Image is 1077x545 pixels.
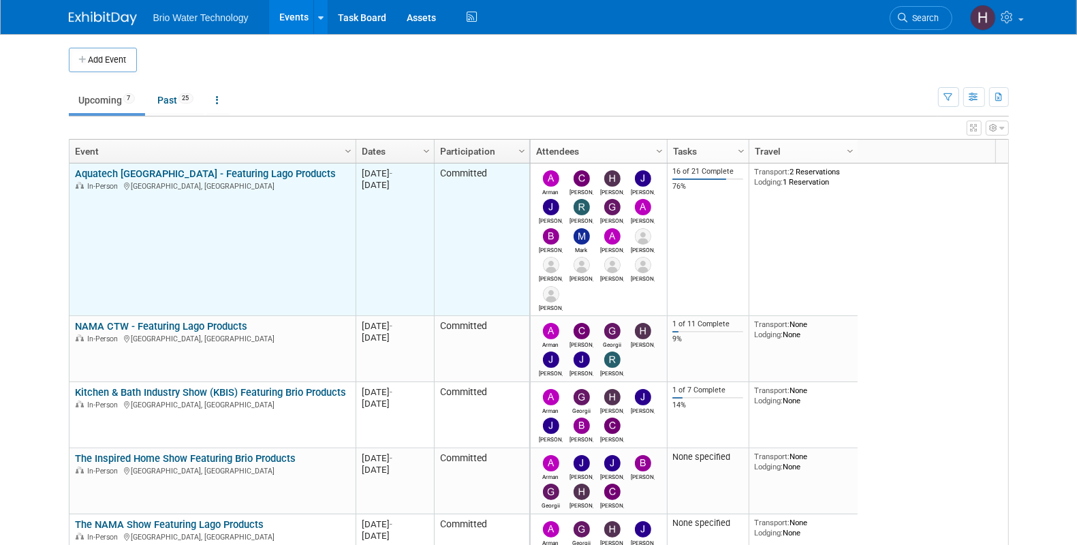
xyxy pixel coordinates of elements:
img: In-Person Event [76,334,84,341]
a: Column Settings [341,140,356,160]
div: [GEOGRAPHIC_DATA], [GEOGRAPHIC_DATA] [75,399,349,410]
span: Transport: [754,518,790,527]
span: In-Person [87,334,122,343]
img: James Kang [635,170,651,187]
span: Column Settings [516,146,527,157]
img: James Kang [635,389,651,405]
td: Committed [434,316,529,382]
div: 9% [672,334,743,344]
span: Transport: [754,167,790,176]
div: Mark Melkonian [569,245,593,253]
div: [DATE] [362,320,428,332]
span: In-Person [87,467,122,476]
div: James Park [600,471,624,480]
img: Arman Melkonian [543,323,559,339]
a: Attendees [536,140,658,163]
span: Brio Water Technology [153,12,249,23]
img: Mark Melkonian [574,228,590,245]
div: 14% [672,401,743,410]
a: Column Settings [652,140,667,160]
a: Kitchen & Bath Industry Show (KBIS) Featuring Brio Products [75,386,346,399]
div: 1 of 7 Complete [672,386,743,395]
img: Walter Westphal [543,286,559,302]
td: Committed [434,163,529,316]
img: Jonathan Monroy [543,257,559,273]
div: Cynthia Mendoza [569,339,593,348]
img: Brandye Gahagan [543,228,559,245]
span: - [390,168,392,178]
span: In-Person [87,182,122,191]
div: Lisset Aldrete [600,273,624,282]
a: Travel [755,140,849,163]
div: [DATE] [362,452,428,464]
a: Tasks [673,140,740,163]
div: Ryan McMillin [569,215,593,224]
div: 76% [672,182,743,191]
img: James Park [543,199,559,215]
div: 1 of 11 Complete [672,320,743,329]
span: Lodging: [754,528,783,538]
a: Aquatech [GEOGRAPHIC_DATA] - Featuring Lago Products [75,168,336,180]
span: Lodging: [754,330,783,339]
div: James Park [569,368,593,377]
div: [GEOGRAPHIC_DATA], [GEOGRAPHIC_DATA] [75,465,349,476]
img: Harry Mesak [635,323,651,339]
div: Cynthia Mendoza [600,500,624,509]
div: Giancarlo Barzotti [600,215,624,224]
div: Arturo Martinovich [600,245,624,253]
span: - [390,321,392,331]
div: [DATE] [362,332,428,343]
div: None specified [672,518,743,529]
a: NAMA CTW - Featuring Lago Products [75,320,247,332]
img: Harry Mesak [574,484,590,500]
div: James Kang [631,405,655,414]
div: Harry Mesak [569,500,593,509]
div: None None [754,386,852,405]
img: James Kang [543,352,559,368]
div: [DATE] [362,530,428,542]
div: James Park [539,215,563,224]
div: [DATE] [362,398,428,409]
a: Upcoming7 [69,87,145,113]
span: Column Settings [654,146,665,157]
img: Lisset Aldrete [604,257,621,273]
span: Lodging: [754,462,783,471]
img: Karina Gonzalez Larenas [574,257,590,273]
a: Column Settings [514,140,529,160]
span: Search [908,13,939,23]
img: James Park [543,418,559,434]
button: Add Event [69,48,137,72]
img: Harry Mesak [970,5,996,31]
div: [DATE] [362,179,428,191]
img: ExhibitDay [69,12,137,25]
div: Harry Mesak [631,339,655,348]
div: Arman Melkonian [539,471,563,480]
div: James Park [539,434,563,443]
div: Arman Melkonian [539,405,563,414]
a: Column Settings [419,140,434,160]
a: Search [890,6,952,30]
span: Lodging: [754,396,783,405]
img: James Kang [574,455,590,471]
div: Arman Melkonian [539,339,563,348]
div: [GEOGRAPHIC_DATA], [GEOGRAPHIC_DATA] [75,180,349,191]
img: James Kang [635,521,651,538]
a: Dates [362,140,425,163]
div: Brandye Gahagan [539,245,563,253]
img: Brandye Gahagan [574,418,590,434]
div: James Kang [569,471,593,480]
img: In-Person Event [76,182,84,189]
img: James Park [604,455,621,471]
span: In-Person [87,533,122,542]
img: In-Person Event [76,401,84,407]
div: [DATE] [362,168,428,179]
img: Angela Moyano [635,199,651,215]
img: Cynthia Mendoza [604,484,621,500]
div: James Kang [631,187,655,196]
img: Georgii Tsatrian [574,389,590,405]
span: Lodging: [754,177,783,187]
img: In-Person Event [76,467,84,473]
span: Transport: [754,386,790,395]
span: In-Person [87,401,122,409]
div: Cynthia Mendoza [600,434,624,443]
